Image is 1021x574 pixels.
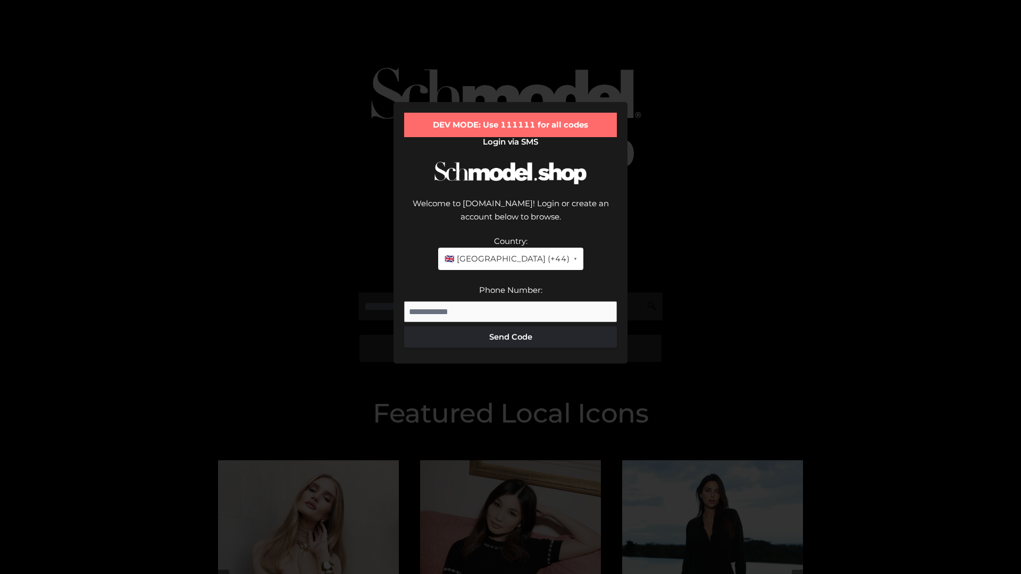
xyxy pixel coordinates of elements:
h2: Login via SMS [404,137,617,147]
div: Welcome to [DOMAIN_NAME]! Login or create an account below to browse. [404,197,617,234]
span: 🇬🇧 [GEOGRAPHIC_DATA] (+44) [445,252,570,266]
button: Send Code [404,326,617,348]
div: DEV MODE: Use 111111 for all codes [404,113,617,137]
label: Country: [494,236,528,246]
img: Schmodel Logo [431,152,590,194]
label: Phone Number: [479,285,542,295]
